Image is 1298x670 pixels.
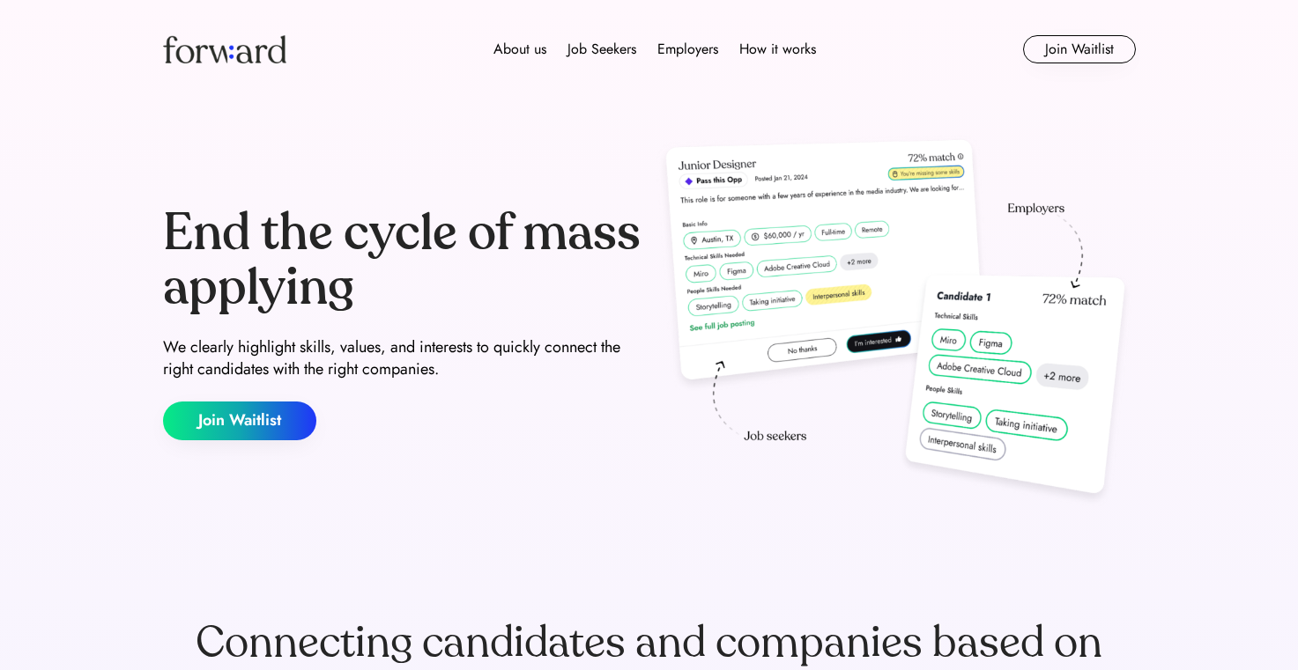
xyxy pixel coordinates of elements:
[163,401,316,440] button: Join Waitlist
[163,336,642,380] div: We clearly highlight skills, values, and interests to quickly connect the right candidates with t...
[493,39,546,60] div: About us
[163,35,286,63] img: Forward logo
[739,39,816,60] div: How it works
[657,39,718,60] div: Employers
[1023,35,1136,63] button: Join Waitlist
[656,134,1136,512] img: hero-image.png
[163,206,642,314] div: End the cycle of mass applying
[567,39,636,60] div: Job Seekers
